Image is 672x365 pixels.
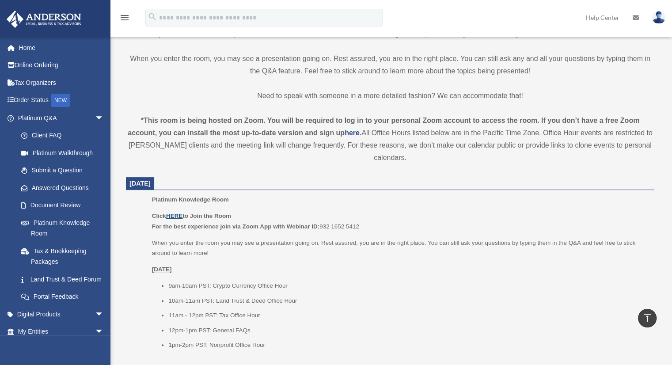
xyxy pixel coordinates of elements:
a: Platinum Walkthrough [12,144,117,162]
a: Online Ordering [6,57,117,74]
li: 1pm-2pm PST: Nonprofit Office Hour [168,340,648,350]
li: 10am-11am PST: Land Trust & Deed Office Hour [168,296,648,306]
b: For the best experience join via Zoom App with Webinar ID: [152,223,319,230]
i: vertical_align_top [642,312,653,323]
a: Order StatusNEW [6,91,117,110]
u: [DATE] [152,266,172,273]
a: Tax & Bookkeeping Packages [12,242,117,270]
strong: . [360,129,361,137]
a: Platinum Knowledge Room [12,214,113,242]
p: 932 1652 5412 [152,211,648,232]
a: Platinum Q&Aarrow_drop_down [6,109,117,127]
strong: *This room is being hosted on Zoom. You will be required to log in to your personal Zoom account ... [128,117,639,137]
span: arrow_drop_down [95,323,113,341]
a: vertical_align_top [638,309,657,327]
a: Tax Organizers [6,74,117,91]
i: menu [119,12,130,23]
span: [DATE] [129,180,151,187]
img: Anderson Advisors Platinum Portal [4,11,84,28]
span: arrow_drop_down [95,305,113,323]
span: Platinum Knowledge Room [152,196,229,203]
b: Click to Join the Room [152,213,231,219]
li: 11am - 12pm PST: Tax Office Hour [168,310,648,321]
a: menu [119,15,130,23]
img: User Pic [652,11,665,24]
a: Land Trust & Deed Forum [12,270,117,288]
p: When you enter the room, you may see a presentation going on. Rest assured, you are in the right ... [126,53,654,77]
span: arrow_drop_down [95,109,113,127]
a: Client FAQ [12,127,117,144]
a: Answered Questions [12,179,117,197]
a: Digital Productsarrow_drop_down [6,305,117,323]
strong: Platinum Knowledge Room, which is open from 9am-2pm PT [334,30,537,38]
a: here [345,129,360,137]
p: Need to speak with someone in a more detailed fashion? We can accommodate that! [126,90,654,102]
a: HERE [166,213,182,219]
li: 12pm-1pm PST: General FAQs [168,325,648,336]
div: All Office Hours listed below are in the Pacific Time Zone. Office Hour events are restricted to ... [126,114,654,164]
a: Portal Feedback [12,288,117,306]
a: Submit a Question [12,162,117,179]
a: Home [6,39,117,57]
li: 9am-10am PST: Crypto Currency Office Hour [168,281,648,291]
a: My Entitiesarrow_drop_down [6,323,117,341]
p: When you enter the room you may see a presentation going on. Rest assured, you are in the right p... [152,238,648,259]
div: NEW [51,94,70,107]
a: Document Review [12,197,117,214]
i: search [148,12,157,22]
